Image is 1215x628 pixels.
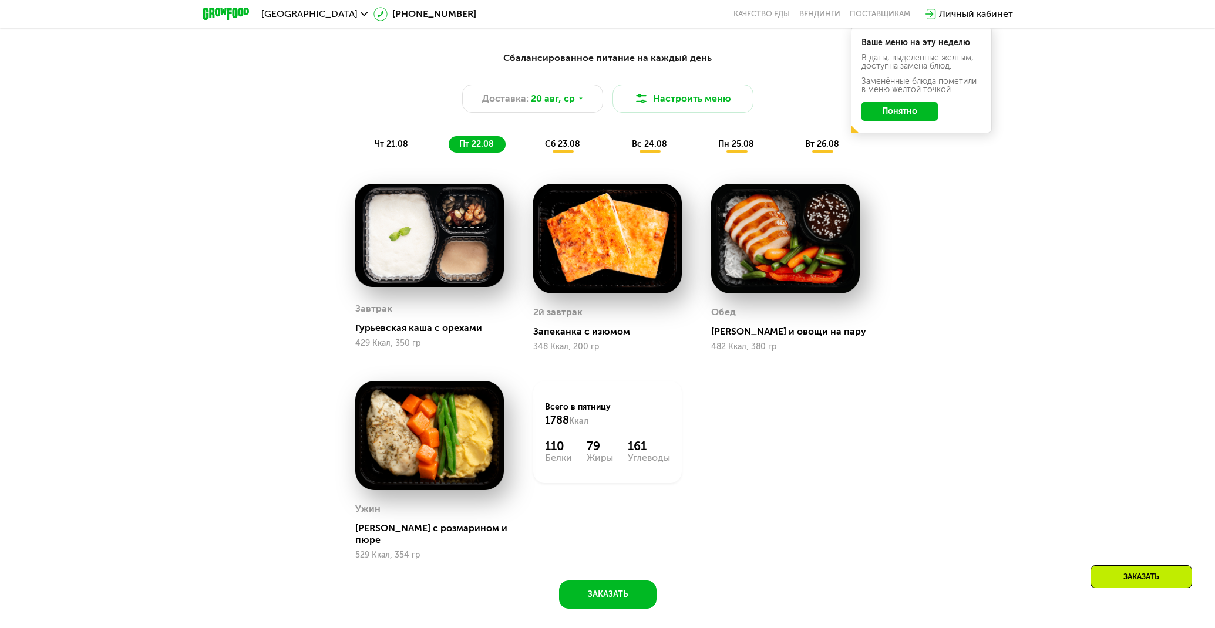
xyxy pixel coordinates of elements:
[531,92,575,106] span: 20 авг, ср
[260,51,955,66] div: Сбалансированное питание на каждый день
[355,300,392,318] div: Завтрак
[628,453,670,462] div: Углеводы
[533,342,682,352] div: 348 Ккал, 200 гр
[861,77,981,94] div: Заменённые блюда пометили в меню жёлтой точкой.
[355,522,513,546] div: [PERSON_NAME] с розмарином и пюре
[545,139,580,149] span: сб 23.08
[733,9,790,19] a: Качество еды
[861,102,938,121] button: Понятно
[482,92,529,106] span: Доставка:
[261,9,358,19] span: [GEOGRAPHIC_DATA]
[587,439,613,453] div: 79
[569,416,588,426] span: Ккал
[861,39,981,47] div: Ваше меню на эту неделю
[545,414,569,427] span: 1788
[939,7,1013,21] div: Личный кабинет
[459,139,494,149] span: пт 22.08
[355,339,504,348] div: 429 Ккал, 350 гр
[628,439,670,453] div: 161
[711,342,860,352] div: 482 Ккал, 380 гр
[612,85,753,113] button: Настроить меню
[545,401,670,427] div: Всего в пятницу
[799,9,840,19] a: Вендинги
[559,580,657,609] button: Заказать
[632,139,667,149] span: вс 24.08
[545,453,572,462] div: Белки
[355,500,381,518] div: Ужин
[533,326,691,337] div: Запеканка с изюмом
[355,322,513,334] div: Гурьевская каша с орехами
[850,9,910,19] div: поставщикам
[355,551,504,560] div: 529 Ккал, 354 гр
[711,303,736,321] div: Обед
[545,439,572,453] div: 110
[587,453,613,462] div: Жиры
[711,326,869,337] div: [PERSON_NAME] и овощи на пару
[1091,565,1192,588] div: Заказать
[373,7,476,21] a: [PHONE_NUMBER]
[718,139,754,149] span: пн 25.08
[533,303,583,321] div: 2й завтрак
[805,139,839,149] span: вт 26.08
[861,54,981,70] div: В даты, выделенные желтым, доступна замена блюд.
[375,139,408,149] span: чт 21.08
